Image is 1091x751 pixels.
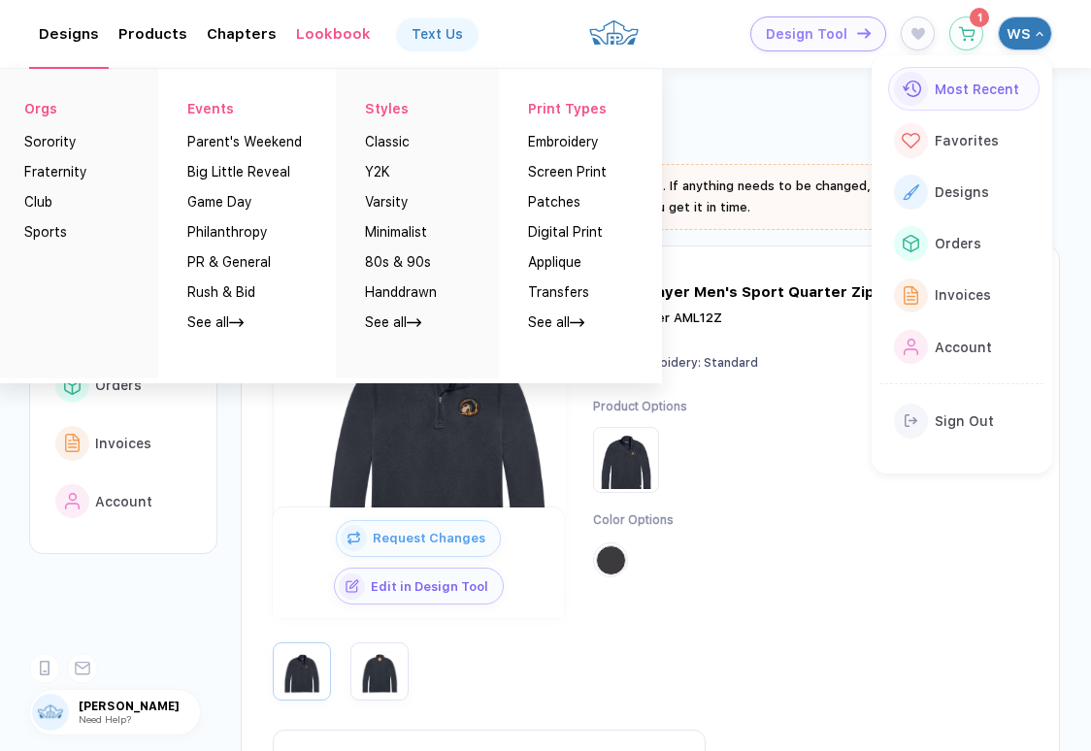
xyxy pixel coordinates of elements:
span: Invoices [95,436,151,451]
button: Minimalist [365,210,427,240]
div: Print Types [528,101,628,116]
button: WS [998,16,1052,50]
div: ProductsToggle dropdown menu [118,25,187,43]
button: Fraternity [24,149,87,180]
button: link to iconDesigns [888,170,1040,213]
span: Orders [95,377,142,393]
button: iconEdit in Design Tool [334,568,504,604]
a: Text Us [397,18,478,49]
span: Account [935,340,992,355]
button: Varsity [365,180,409,210]
div: Orgs [24,101,124,116]
div: Lookbook [296,25,371,43]
button: iconRequest Changes [336,520,501,557]
span: Invoices [935,287,991,303]
span: [PERSON_NAME] [79,700,200,713]
img: cbb0153d-86ef-4f2f-8e8b-ffe256b18cf8_nt_front_1758574149493.jpg [278,647,326,696]
button: Philanthropy [187,210,268,240]
div: Styles [365,101,465,116]
img: crown [588,12,640,53]
span: Standard [704,356,758,370]
button: Classic [365,119,410,149]
img: cbb0153d-86ef-4f2f-8e8b-ffe256b18cf8_nt_front_1758574149493.jpg [281,282,592,593]
span: Request Changes [367,531,500,545]
button: link to iconAccount [50,476,201,527]
button: Big Little Reveal [187,149,290,180]
button: Embroidery [528,119,599,149]
img: link to icon [65,434,81,452]
div: Events [187,101,302,116]
div: LookbookToggle dropdown menu chapters [296,25,371,43]
img: user profile [32,694,69,731]
span: WS [1007,25,1031,43]
div: DesignsToggle dropdown menu [39,25,99,43]
span: Account [95,494,152,509]
sup: 1 [970,8,989,27]
span: Sign Out [935,413,994,429]
div: ChaptersToggle dropdown menu chapters [207,25,277,43]
span: Designs [935,184,989,200]
img: link to icon [905,414,918,428]
button: Digital Print [528,210,603,240]
a: See all [528,314,584,330]
button: 80s & 90s [365,240,431,270]
button: Club [24,180,52,210]
button: link to iconSign Out [888,399,1040,442]
img: link to icon [904,339,919,356]
a: See all [365,314,421,330]
button: link to iconOrders [50,361,201,411]
button: PR & General [187,240,271,270]
button: link to iconInvoices [50,418,201,469]
span: Design Tool [766,26,847,43]
img: link to icon [902,133,920,149]
span: Edit in Design Tool [365,579,503,594]
span: 1 [977,12,982,23]
button: Game Day [187,180,252,210]
img: Product Option [597,431,655,489]
button: Handdrawn [365,270,437,300]
button: link to iconInvoices [888,274,1040,317]
button: Applique [528,240,581,270]
span: Favorites [935,133,999,148]
div: Marine Layer Men's Sport Quarter Zip [593,283,875,301]
span: Most Recent [935,82,1019,97]
button: Design Toolicon [750,16,886,51]
button: Sorority [24,119,77,149]
button: Parent's Weekend [187,119,302,149]
img: link to icon [903,184,919,199]
img: link to icon [902,81,921,97]
button: Rush & Bid [187,270,255,300]
button: link to iconMost Recent [888,67,1040,111]
span: Orders [935,236,981,251]
img: link to icon [904,286,919,305]
img: link to icon [65,493,81,510]
img: icon [341,525,367,551]
img: cbb0153d-86ef-4f2f-8e8b-ffe256b18cf8_nt_back_1758574149495.jpg [355,647,404,696]
span: Need Help? [79,713,131,725]
img: link to icon [903,235,919,252]
div: Product Options [593,399,687,415]
button: Sports [24,210,67,240]
button: Transfers [528,270,589,300]
a: See all [187,314,244,330]
span: Embroidery : [630,356,701,370]
img: icon [857,28,871,39]
div: Color Options [593,512,687,529]
button: link to iconOrders [888,222,1040,266]
img: link to icon [64,376,81,394]
button: Patches [528,180,580,210]
button: Y2K [365,149,390,180]
button: link to iconFavorites [888,118,1040,162]
button: Screen Print [528,149,607,180]
img: icon [339,573,365,600]
button: link to iconAccount [888,325,1040,369]
div: Text Us [412,26,463,42]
